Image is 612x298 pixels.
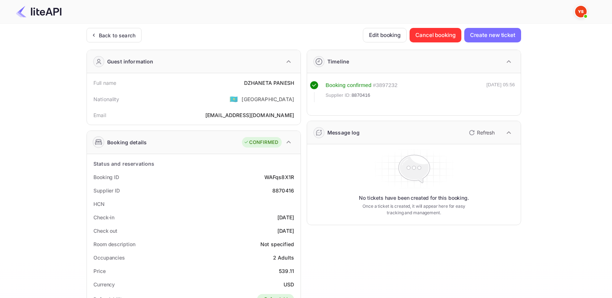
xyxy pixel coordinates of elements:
[93,111,106,119] div: Email
[373,81,398,90] div: # 3897232
[352,92,370,99] span: 8870416
[326,92,351,99] span: Supplier ID:
[244,139,278,146] div: CONFIRMED
[93,200,105,208] div: HCN
[327,58,349,65] div: Timeline
[410,28,461,42] button: Cancel booking
[575,6,587,17] img: Yandex Support
[359,194,469,202] p: No tickets have been created for this booking.
[272,187,294,194] div: 8870416
[99,32,135,39] div: Back to search
[363,28,407,42] button: Edit booking
[93,281,115,288] div: Currency
[93,227,117,235] div: Check out
[242,95,294,103] div: [GEOGRAPHIC_DATA]
[465,127,498,138] button: Refresh
[486,81,515,102] div: [DATE] 05:56
[277,214,294,221] div: [DATE]
[244,79,294,87] div: DZHANETA PANESH
[93,173,119,181] div: Booking ID
[327,129,360,136] div: Message log
[464,28,521,42] button: Create new ticket
[326,81,372,90] div: Booking confirmed
[16,6,62,17] img: LiteAPI Logo
[107,58,154,65] div: Guest information
[205,111,294,119] div: [EMAIL_ADDRESS][DOMAIN_NAME]
[284,281,294,288] div: USD
[260,240,294,248] div: Not specified
[107,138,147,146] div: Booking details
[273,254,294,261] div: 2 Adults
[93,240,135,248] div: Room description
[277,227,294,235] div: [DATE]
[279,267,294,275] div: 539.11
[93,254,125,261] div: Occupancies
[93,187,120,194] div: Supplier ID
[357,203,471,216] p: Once a ticket is created, it will appear here for easy tracking and management.
[264,173,294,181] div: WAFqs8X1R
[230,92,238,105] span: United States
[93,214,114,221] div: Check-in
[93,79,116,87] div: Full name
[93,160,154,167] div: Status and reservations
[477,129,495,136] p: Refresh
[93,95,120,103] div: Nationality
[93,267,106,275] div: Price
